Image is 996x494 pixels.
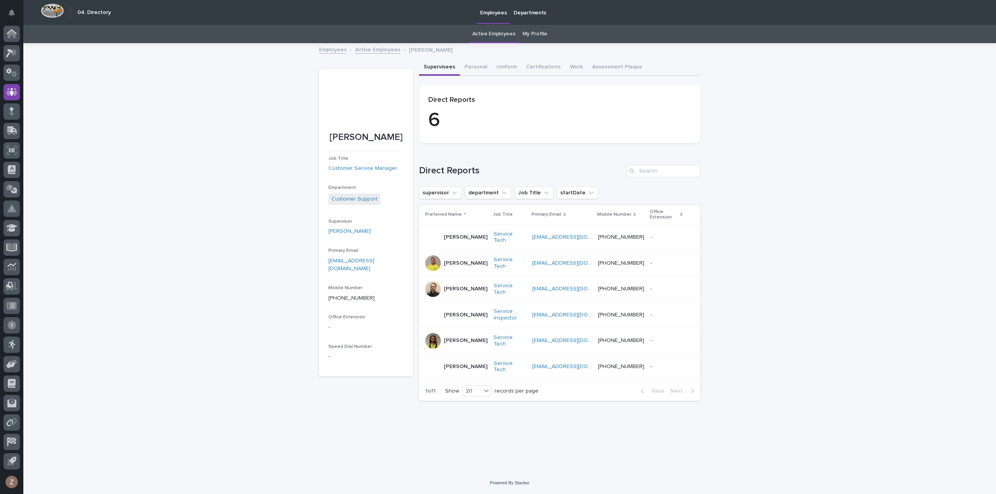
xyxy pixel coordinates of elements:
a: [PHONE_NUMBER] [598,364,644,369]
tr: [PERSON_NAME]Service Inspector [EMAIL_ADDRESS][DOMAIN_NAME] [PHONE_NUMBER]-- [419,302,700,328]
button: Assessment Plaque [587,59,647,76]
span: Mobile Number [328,286,363,290]
a: [EMAIL_ADDRESS][DOMAIN_NAME] [532,364,620,369]
a: [EMAIL_ADDRESS][DOMAIN_NAME] [532,286,620,292]
a: [PERSON_NAME] [328,227,371,236]
button: department [465,187,512,199]
button: Job Title [515,187,554,199]
button: Next [667,388,700,395]
div: Notifications [10,9,20,22]
a: Employees [319,45,347,54]
span: Office Extension [328,315,365,319]
p: [PERSON_NAME] [409,45,452,54]
button: Notifications [4,5,20,21]
a: [PHONE_NUMBER] [598,234,644,240]
a: Active Employees [355,45,400,54]
tr: [PERSON_NAME]Service Tech [EMAIL_ADDRESS][DOMAIN_NAME] [PHONE_NUMBER]-- [419,224,700,250]
button: Personal [460,59,492,76]
button: Certifications [521,59,565,76]
a: Service Tech [494,231,526,244]
a: [EMAIL_ADDRESS][DOMAIN_NAME] [328,258,374,272]
a: Service Tech [494,360,526,374]
button: Supervisees [419,59,460,76]
tr: [PERSON_NAME]Service Tech [EMAIL_ADDRESS][DOMAIN_NAME] [PHONE_NUMBER]-- [419,354,700,380]
p: - [651,258,654,267]
a: [EMAIL_ADDRESS][DOMAIN_NAME] [532,312,620,318]
p: - [651,232,654,241]
p: [PERSON_NAME] [444,312,487,318]
p: - [651,310,654,318]
a: [PHONE_NUMBER] [598,286,644,292]
a: Active Employees [472,25,516,43]
button: users-avatar [4,474,20,490]
p: [PERSON_NAME] [444,234,487,241]
p: [PERSON_NAME] [444,337,487,344]
tr: [PERSON_NAME]Service Tech [EMAIL_ADDRESS][DOMAIN_NAME] [PHONE_NUMBER]-- [419,250,700,276]
input: Search [626,165,700,177]
a: My Profile [523,25,547,43]
p: [PERSON_NAME] [328,132,403,143]
span: Primary Email [328,248,358,253]
span: Job Title [328,156,348,161]
p: [PERSON_NAME] [444,363,487,370]
span: Speed Dial Number [328,344,372,349]
p: [PERSON_NAME] [444,260,487,267]
span: Supervisor [328,219,352,224]
p: Office Extension [650,208,678,222]
p: - [651,362,654,370]
p: - [651,284,654,292]
a: Customer Support [331,195,377,203]
a: Service Tech [494,334,526,347]
a: Service Inspector [494,308,526,321]
p: 6 [428,109,691,132]
button: Work [565,59,587,76]
a: [PHONE_NUMBER] [328,295,375,301]
a: [EMAIL_ADDRESS][DOMAIN_NAME] [532,338,620,343]
span: Department [328,185,356,190]
p: Direct Reports [428,96,691,105]
a: Service Tech [494,283,526,296]
div: 20 [463,387,481,395]
p: Preferred Name [425,210,462,219]
a: Service Tech [494,257,526,270]
p: records per page [494,388,538,395]
span: Next [670,388,687,394]
button: supervisor [419,187,462,199]
a: [EMAIL_ADDRESS][DOMAIN_NAME] [532,234,620,240]
button: Uniform [492,59,521,76]
a: [PHONE_NUMBER] [598,260,644,266]
a: [PHONE_NUMBER] [598,312,644,318]
img: Workspace Logo [41,3,64,18]
p: [PERSON_NAME] [444,286,487,292]
a: Customer Service Manager [328,164,397,173]
tr: [PERSON_NAME]Service Tech [EMAIL_ADDRESS][DOMAIN_NAME] [PHONE_NUMBER]-- [419,276,700,302]
p: Show [445,388,459,395]
a: [PHONE_NUMBER] [598,338,644,343]
h1: Direct Reports [419,165,623,176]
p: Primary Email [531,210,561,219]
p: Mobile Number [597,210,631,219]
a: Powered By Stacker [490,480,529,485]
a: [EMAIL_ADDRESS][DOMAIN_NAME] [532,260,620,266]
tr: [PERSON_NAME]Service Tech [EMAIL_ADDRESS][DOMAIN_NAME] [PHONE_NUMBER]-- [419,328,700,354]
p: - [328,353,403,361]
p: - [328,323,403,332]
p: - [651,336,654,344]
button: startDate [557,187,598,199]
span: Back [647,388,664,394]
p: 1 of 1 [419,382,442,401]
button: Back [635,388,667,395]
p: Job Title [493,210,513,219]
h2: 04. Directory [77,9,111,16]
